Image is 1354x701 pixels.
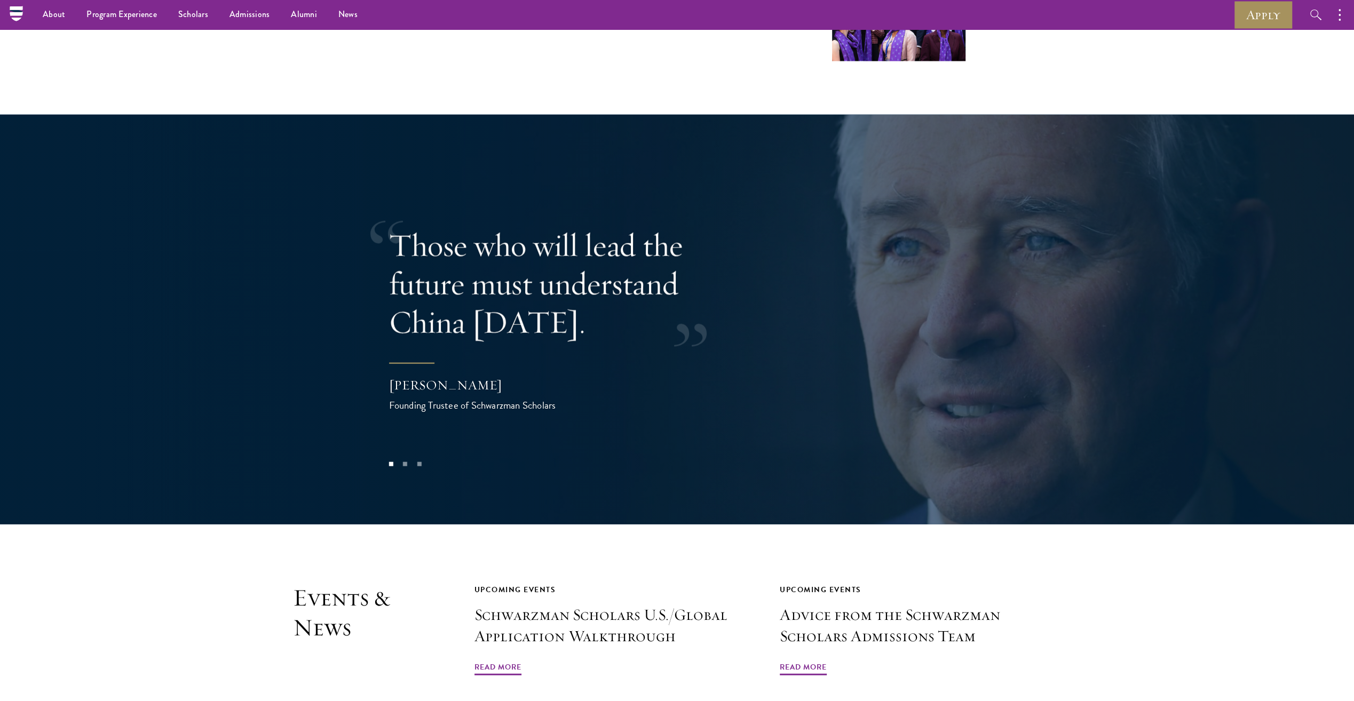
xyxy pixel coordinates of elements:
[389,376,603,394] div: [PERSON_NAME]
[780,583,1062,596] div: Upcoming Events
[474,604,756,647] h3: Schwarzman Scholars U.S./Global Application Walkthrough
[780,583,1062,677] a: Upcoming Events Advice from the Schwarzman Scholars Admissions Team Read More
[474,660,521,677] span: Read More
[780,604,1062,647] h3: Advice from the Schwarzman Scholars Admissions Team
[780,660,827,677] span: Read More
[384,457,398,471] button: 1 of 3
[474,583,756,677] a: Upcoming Events Schwarzman Scholars U.S./Global Application Walkthrough Read More
[389,226,736,341] p: Those who will lead the future must understand China [DATE].
[412,457,426,471] button: 3 of 3
[474,583,756,596] div: Upcoming Events
[389,397,603,413] div: Founding Trustee of Schwarzman Scholars
[398,457,412,471] button: 2 of 3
